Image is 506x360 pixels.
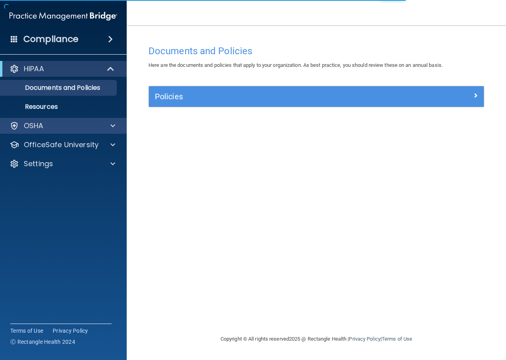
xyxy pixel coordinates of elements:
[349,336,380,342] a: Privacy Policy
[5,103,113,111] p: Resources
[5,84,113,92] p: Documents and Policies
[10,8,117,24] img: PMB logo
[148,46,484,56] h4: Documents and Policies
[23,34,78,45] h4: Compliance
[172,326,461,352] div: Copyright © All rights reserved 2025 @ Rectangle Health | |
[10,159,115,169] a: Settings
[53,327,88,335] a: Privacy Policy
[10,327,43,335] a: Terms of Use
[382,336,412,342] a: Terms of Use
[155,90,478,103] a: Policies
[148,62,443,68] span: Here are the documents and policies that apply to your organization. As best practice, you should...
[24,140,99,150] p: OfficeSafe University
[10,121,115,131] a: OSHA
[24,121,44,131] p: OSHA
[10,338,75,346] span: Ⓒ Rectangle Health 2024
[155,92,394,101] h5: Policies
[24,159,53,169] p: Settings
[24,64,44,74] p: HIPAA
[10,140,115,150] a: OfficeSafe University
[10,64,115,74] a: HIPAA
